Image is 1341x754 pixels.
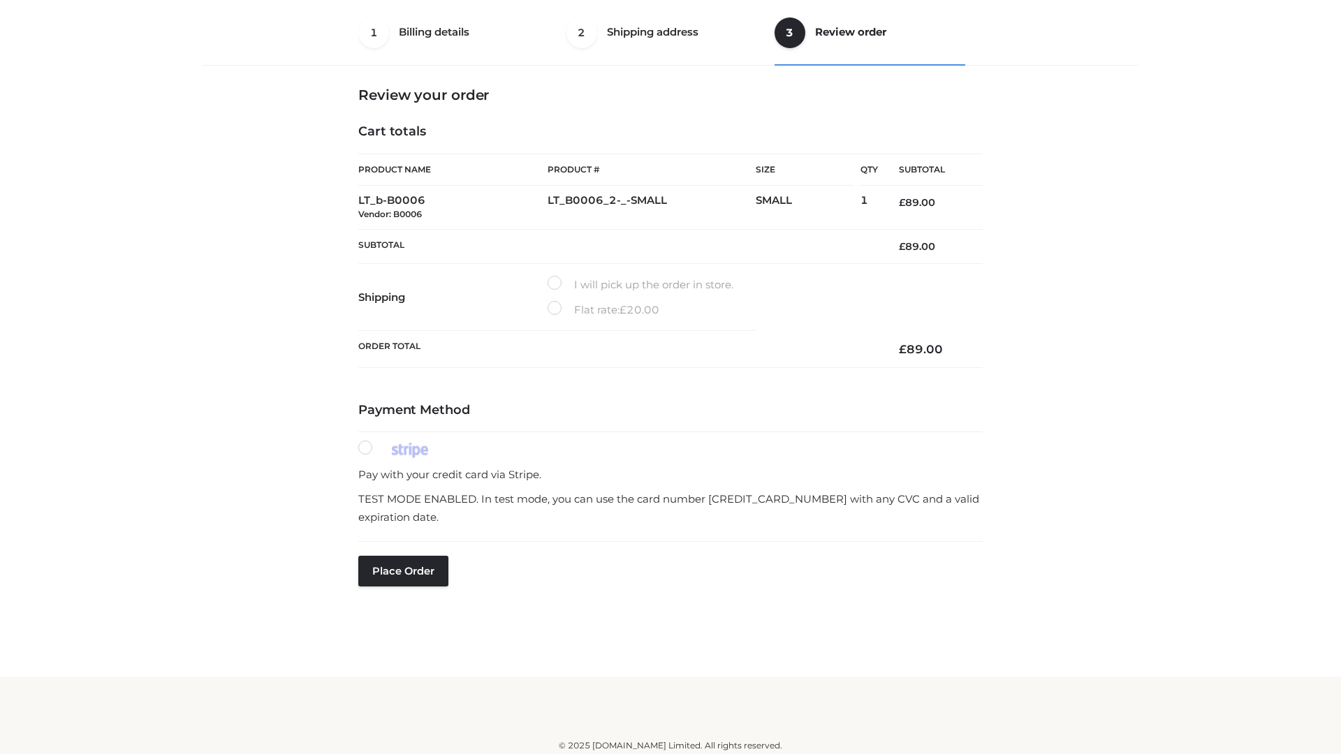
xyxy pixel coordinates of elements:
th: Order Total [358,331,878,368]
th: Product Name [358,154,548,186]
th: Size [756,154,853,186]
h4: Payment Method [358,403,983,418]
th: Subtotal [878,154,983,186]
label: I will pick up the order in store. [548,276,733,294]
td: LT_b-B0006 [358,186,548,230]
bdi: 20.00 [620,303,659,316]
bdi: 89.00 [899,240,935,253]
p: TEST MODE ENABLED. In test mode, you can use the card number [CREDIT_CARD_NUMBER] with any CVC an... [358,490,983,526]
h4: Cart totals [358,124,983,140]
p: Pay with your credit card via Stripe. [358,466,983,484]
label: Flat rate: [548,301,659,319]
button: Place order [358,556,448,586]
th: Shipping [358,264,548,331]
div: © 2025 [DOMAIN_NAME] Limited. All rights reserved. [207,739,1134,753]
th: Qty [860,154,878,186]
th: Subtotal [358,229,878,263]
span: £ [899,240,905,253]
bdi: 89.00 [899,196,935,209]
td: SMALL [756,186,860,230]
th: Product # [548,154,756,186]
bdi: 89.00 [899,342,943,356]
span: £ [899,342,907,356]
td: 1 [860,186,878,230]
small: Vendor: B0006 [358,209,422,219]
td: LT_B0006_2-_-SMALL [548,186,756,230]
h3: Review your order [358,87,983,103]
span: £ [899,196,905,209]
span: £ [620,303,626,316]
